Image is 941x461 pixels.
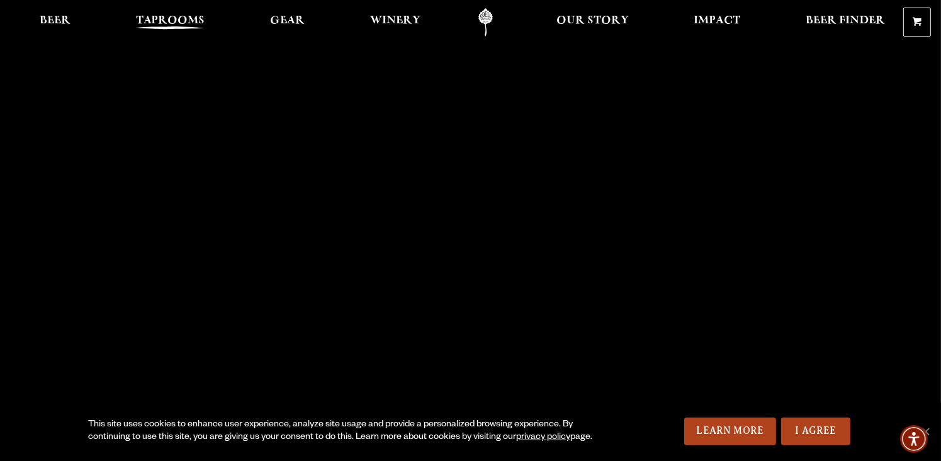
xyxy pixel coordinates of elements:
span: Impact [694,16,740,26]
a: Learn More [684,418,777,445]
span: Winery [370,16,420,26]
a: Our Story [548,8,637,37]
div: Accessibility Menu [900,425,928,453]
a: I Agree [781,418,850,445]
div: This site uses cookies to enhance user experience, analyze site usage and provide a personalized ... [88,419,615,444]
span: Beer Finder [806,16,885,26]
a: Gear [262,8,313,37]
span: Beer [40,16,70,26]
span: Taprooms [136,16,205,26]
a: Odell Home [462,8,509,37]
a: Winery [362,8,429,37]
a: Taprooms [128,8,213,37]
a: Impact [685,8,748,37]
span: Gear [270,16,305,26]
a: Beer [31,8,79,37]
a: Beer Finder [797,8,893,37]
a: privacy policy [516,433,570,443]
span: Our Story [556,16,629,26]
